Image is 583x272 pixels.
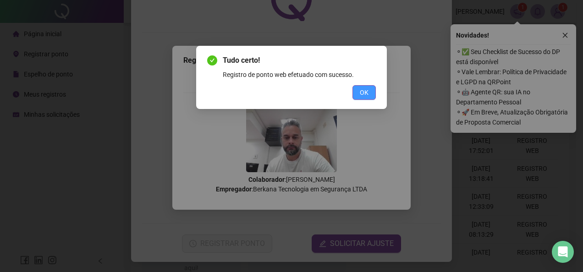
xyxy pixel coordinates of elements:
div: Open Intercom Messenger [552,241,574,263]
span: OK [360,87,368,98]
span: Tudo certo! [223,55,376,66]
div: Registro de ponto web efetuado com sucesso. [223,70,376,80]
span: check-circle [207,55,217,65]
button: OK [352,85,376,100]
